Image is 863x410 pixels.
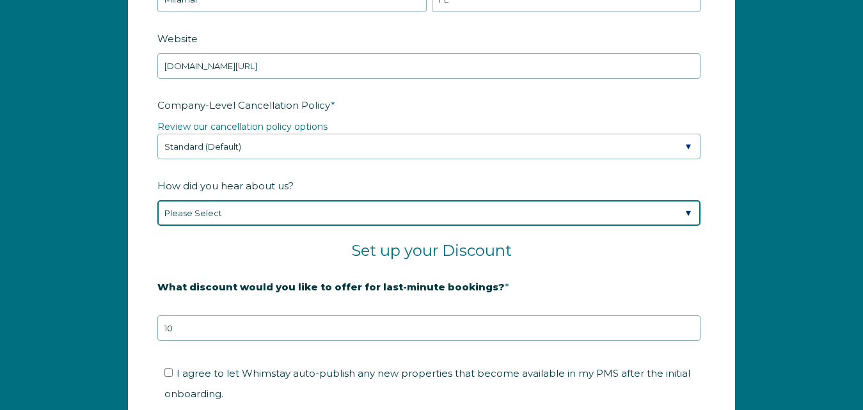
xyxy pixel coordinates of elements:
input: I agree to let Whimstay auto-publish any new properties that become available in my PMS after the... [164,368,173,377]
span: I agree to let Whimstay auto-publish any new properties that become available in my PMS after the... [164,367,690,400]
span: Set up your Discount [351,241,512,260]
span: Company-Level Cancellation Policy [157,95,331,115]
strong: What discount would you like to offer for last-minute bookings? [157,281,505,293]
span: How did you hear about us? [157,176,294,196]
span: Website [157,29,198,49]
a: Review our cancellation policy options [157,121,328,132]
strong: 20% is recommended, minimum of 10% [157,303,358,314]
